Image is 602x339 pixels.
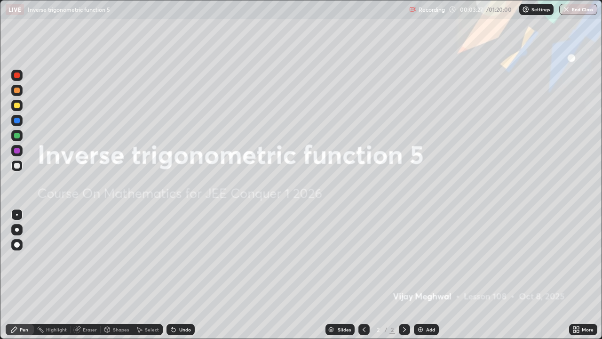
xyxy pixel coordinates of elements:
div: / [385,327,388,332]
div: Select [145,327,159,332]
div: 2 [389,325,395,334]
div: More [582,327,594,332]
div: Add [426,327,435,332]
p: LIVE [8,6,21,13]
div: Shapes [113,327,129,332]
img: add-slide-button [417,326,424,333]
p: Recording [419,6,445,13]
div: Slides [338,327,351,332]
p: Inverse trigonometric function 5 [28,6,110,13]
div: Pen [20,327,28,332]
div: Eraser [83,327,97,332]
img: end-class-cross [562,6,570,13]
p: Settings [531,7,550,12]
div: Highlight [46,327,67,332]
img: recording.375f2c34.svg [409,6,417,13]
div: Undo [179,327,191,332]
div: 2 [373,327,383,332]
img: class-settings-icons [522,6,530,13]
button: End Class [559,4,597,15]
